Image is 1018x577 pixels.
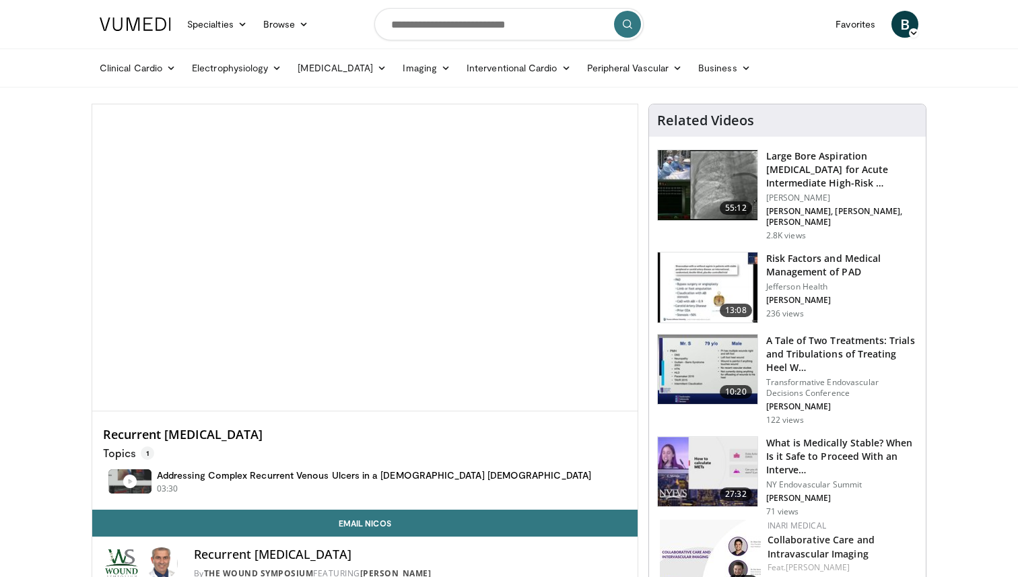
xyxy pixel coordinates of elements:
span: 10:20 [720,385,752,399]
a: Specialties [179,11,255,38]
a: Inari Medical [768,520,826,531]
img: VuMedi Logo [100,18,171,31]
p: 236 views [766,308,804,319]
img: 801594fd-7a3e-41fd-acab-2f653dd1085d.150x105_q85_crop-smart_upscale.jpg [658,150,757,220]
p: 2.8K views [766,230,806,241]
a: Electrophysiology [184,55,290,81]
a: 13:08 Risk Factors and Medical Management of PAD Jefferson Health [PERSON_NAME] 236 views [657,252,918,323]
a: Peripheral Vascular [579,55,690,81]
p: [PERSON_NAME] [766,193,918,203]
img: 121b4f85-1a03-496b-8f4f-da0fd9441937.150x105_q85_crop-smart_upscale.jpg [658,252,757,323]
a: Clinical Cardio [92,55,184,81]
p: Jefferson Health [766,281,918,292]
p: [PERSON_NAME] [766,401,918,412]
p: Transformative Endovascular Decisions Conference [766,377,918,399]
p: NY Endovascular Summit [766,479,918,490]
video-js: Video Player [92,104,638,411]
h3: Risk Factors and Medical Management of PAD [766,252,918,279]
span: 55:12 [720,201,752,215]
a: [MEDICAL_DATA] [290,55,395,81]
a: Imaging [395,55,459,81]
p: 03:30 [157,483,178,495]
a: Email Nicos [92,510,638,537]
a: B [891,11,918,38]
a: Business [690,55,759,81]
h4: Recurrent [MEDICAL_DATA] [103,428,627,442]
h4: Recurrent [MEDICAL_DATA] [194,547,627,562]
h3: A Tale of Two Treatments: Trials and Tribulations of Treating Heel W… [766,334,918,374]
a: Favorites [827,11,883,38]
h4: Addressing Complex Recurrent Venous Ulcers in a [DEMOGRAPHIC_DATA] [DEMOGRAPHIC_DATA] [157,469,591,481]
a: [PERSON_NAME] [786,562,850,573]
span: 27:32 [720,487,752,501]
div: Feat. [768,562,915,574]
a: Interventional Cardio [459,55,579,81]
h3: What is Medically Stable? When Is it Safe to Proceed With an Interve… [766,436,918,477]
h4: Related Videos [657,112,754,129]
img: 5851bf8f-d25f-430a-b8db-4c4c75fbcf58.150x105_q85_crop-smart_upscale.jpg [658,437,757,507]
a: Collaborative Care and Intravascular Imaging [768,533,875,560]
h3: Large Bore Aspiration [MEDICAL_DATA] for Acute Intermediate High-Risk … [766,149,918,190]
span: 13:08 [720,304,752,317]
a: Browse [255,11,317,38]
p: [PERSON_NAME], [PERSON_NAME], [PERSON_NAME] [766,206,918,228]
p: 122 views [766,415,804,426]
input: Search topics, interventions [374,8,644,40]
a: 55:12 Large Bore Aspiration [MEDICAL_DATA] for Acute Intermediate High-Risk … [PERSON_NAME] [PERS... [657,149,918,241]
p: [PERSON_NAME] [766,493,918,504]
a: 27:32 What is Medically Stable? When Is it Safe to Proceed With an Interve… NY Endovascular Summi... [657,436,918,517]
img: d5303084-9033-4e39-97d0-1e31231253b1.150x105_q85_crop-smart_upscale.jpg [658,335,757,405]
p: [PERSON_NAME] [766,295,918,306]
span: 1 [141,446,154,460]
p: 71 views [766,506,799,517]
p: Topics [103,446,154,460]
a: 10:20 A Tale of Two Treatments: Trials and Tribulations of Treating Heel W… Transformative Endova... [657,334,918,426]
